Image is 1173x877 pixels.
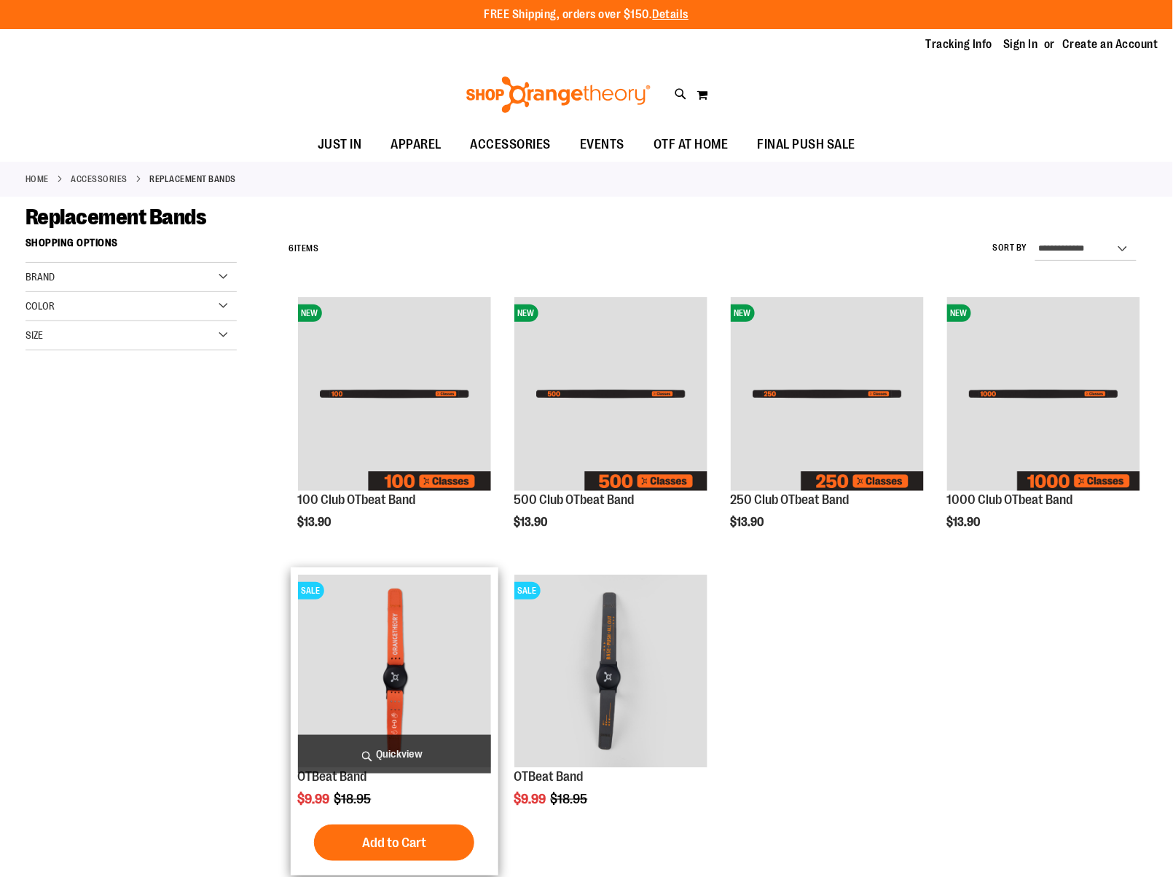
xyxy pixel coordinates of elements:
[565,128,639,162] a: EVENTS
[298,582,324,599] span: SALE
[947,297,1140,492] a: Image of 1000 Club OTbeat BandNEW
[298,297,491,492] a: Image of 100 Club OTbeat BandNEW
[456,128,566,161] a: ACCESSORIES
[926,36,993,52] a: Tracking Info
[71,173,128,186] a: ACCESSORIES
[289,243,295,253] span: 6
[514,582,541,599] span: SALE
[514,492,635,507] a: 500 Club OTbeat Band
[464,76,653,113] img: Shop Orangetheory
[298,297,491,490] img: Image of 100 Club OTbeat Band
[298,575,491,770] a: OTBeat BandSALE
[25,271,55,283] span: Brand
[639,128,743,162] a: OTF AT HOME
[507,290,715,559] div: product
[303,128,377,162] a: JUST IN
[25,329,43,341] span: Size
[298,492,416,507] a: 100 Club OTbeat Band
[314,825,474,861] button: Add to Cart
[731,297,924,492] a: Image of 250 Club OTbeat BandNEW
[947,297,1140,490] img: Image of 1000 Club OTbeat Band
[334,792,374,806] span: $18.95
[298,575,491,768] img: OTBeat Band
[318,128,362,161] span: JUST IN
[947,492,1073,507] a: 1000 Club OTbeat Band
[25,205,207,229] span: Replacement Bands
[150,173,237,186] strong: Replacement Bands
[1063,36,1159,52] a: Create an Account
[298,769,367,784] a: OTBeat Band
[25,173,49,186] a: Home
[551,792,590,806] span: $18.95
[731,492,850,507] a: 250 Club OTbeat Band
[298,735,491,774] a: Quickview
[514,575,707,768] img: OTBeat Band
[291,290,498,559] div: product
[580,128,624,161] span: EVENTS
[731,304,755,322] span: NEW
[298,304,322,322] span: NEW
[731,297,924,490] img: Image of 250 Club OTbeat Band
[362,835,426,851] span: Add to Cart
[947,304,971,322] span: NEW
[291,567,498,876] div: product
[654,128,729,161] span: OTF AT HOME
[25,230,237,263] strong: Shopping Options
[514,297,707,492] a: Image of 500 Club OTbeat BandNEW
[731,516,766,529] span: $13.90
[507,567,715,843] div: product
[993,242,1028,254] label: Sort By
[947,516,983,529] span: $13.90
[514,769,584,784] a: OTBeat Band
[653,8,689,21] a: Details
[743,128,871,162] a: FINAL PUSH SALE
[1004,36,1039,52] a: Sign In
[289,237,319,260] h2: Items
[376,128,456,162] a: APPAREL
[514,575,707,770] a: OTBeat BandSALE
[25,300,55,312] span: Color
[758,128,856,161] span: FINAL PUSH SALE
[484,7,689,23] p: FREE Shipping, orders over $150.
[514,792,549,806] span: $9.99
[298,792,332,806] span: $9.99
[514,516,550,529] span: $13.90
[471,128,552,161] span: ACCESSORIES
[514,297,707,490] img: Image of 500 Club OTbeat Band
[298,516,334,529] span: $13.90
[514,304,538,322] span: NEW
[940,290,1147,559] div: product
[723,290,931,559] div: product
[391,128,442,161] span: APPAREL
